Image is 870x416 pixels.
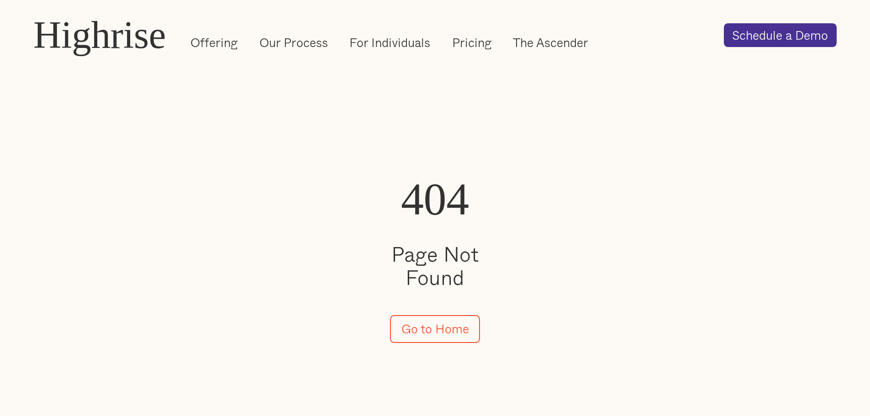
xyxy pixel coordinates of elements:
a: For Individuals [349,34,430,51]
a: Our Process [259,34,328,51]
h2: Page Not Found [367,242,504,290]
h1: 404 [367,174,504,224]
a: Go to Home [390,315,480,343]
a: Pricing [452,34,491,51]
a: The Ascender [513,34,588,51]
a: Offering [190,34,237,51]
a: Highrise [33,14,166,56]
a: Schedule a Demo [724,23,837,47]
